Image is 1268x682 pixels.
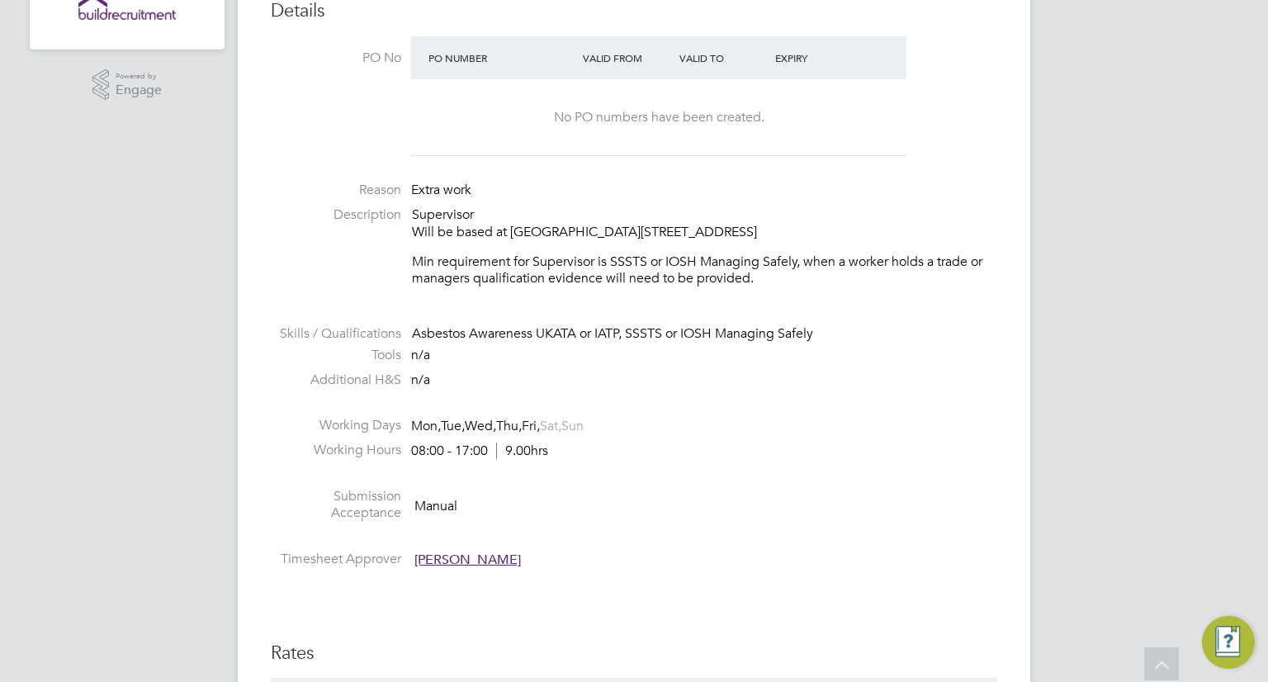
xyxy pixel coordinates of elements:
[271,642,997,665] h3: Rates
[411,443,548,460] div: 08:00 - 17:00
[271,50,401,67] label: PO No
[92,69,163,101] a: Powered byEngage
[411,182,471,198] span: Extra work
[496,443,548,459] span: 9.00hrs
[411,418,441,434] span: Mon,
[412,206,997,241] p: Supervisor Will be based at [GEOGRAPHIC_DATA][STREET_ADDRESS]
[116,83,162,97] span: Engage
[411,372,430,388] span: n/a
[414,497,457,514] span: Manual
[271,325,401,343] label: Skills / Qualifications
[522,418,540,434] span: Fri,
[414,552,521,568] span: [PERSON_NAME]
[675,43,772,73] div: Valid To
[496,418,522,434] span: Thu,
[411,347,430,363] span: n/a
[579,43,675,73] div: Valid From
[428,109,890,126] div: No PO numbers have been created.
[271,417,401,434] label: Working Days
[271,347,401,364] label: Tools
[271,372,401,389] label: Additional H&S
[271,182,401,199] label: Reason
[271,442,401,459] label: Working Hours
[540,418,561,434] span: Sat,
[271,488,401,523] label: Submission Acceptance
[465,418,496,434] span: Wed,
[1202,616,1255,669] button: Engage Resource Center
[441,418,465,434] span: Tue,
[412,253,997,288] p: Min requirement for Supervisor is SSSTS or IOSH Managing Safely, when a worker holds a trade or m...
[424,43,579,73] div: PO Number
[561,418,584,434] span: Sun
[271,551,401,568] label: Timesheet Approver
[412,325,997,343] div: Asbestos Awareness UKATA or IATP, SSSTS or IOSH Managing Safely
[116,69,162,83] span: Powered by
[271,206,401,224] label: Description
[771,43,868,73] div: Expiry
